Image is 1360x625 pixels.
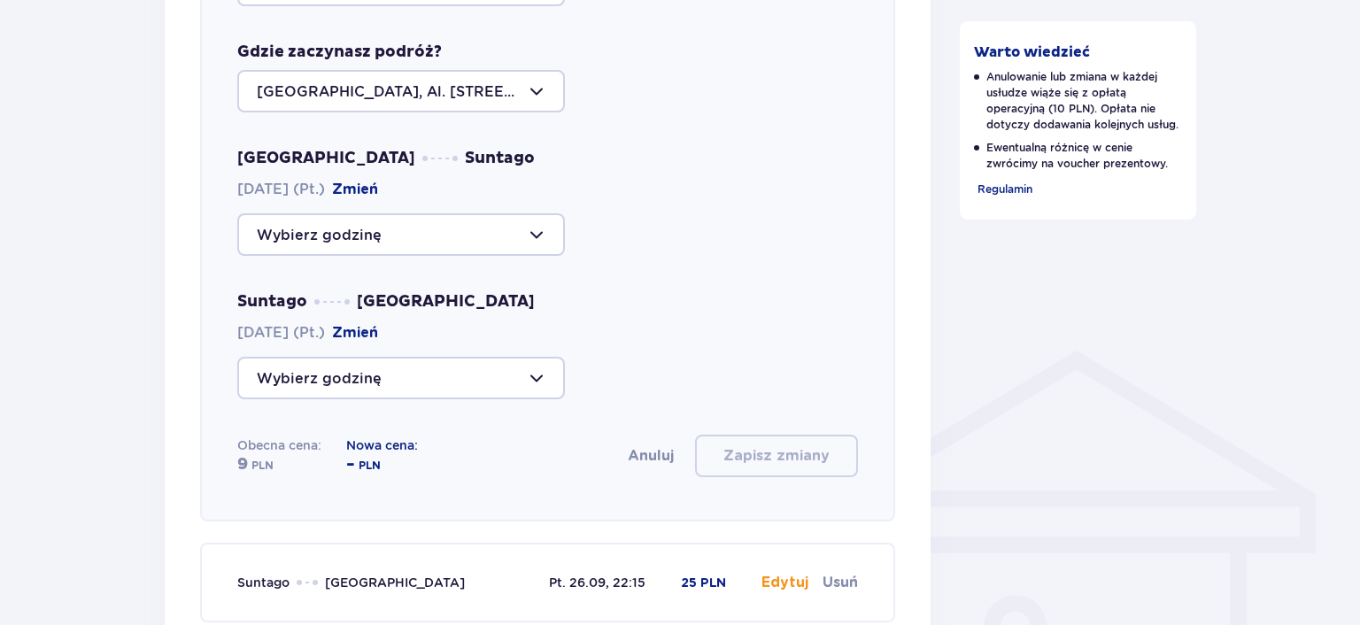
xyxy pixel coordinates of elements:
button: Zapisz zmiany [695,435,858,477]
img: dots [297,580,318,585]
p: Nowa cena: [346,436,418,454]
p: Zapisz zmiany [723,446,830,466]
p: 25 PLN [681,575,726,592]
button: Zmień [332,180,378,199]
span: Suntago [237,291,307,312]
p: Gdzie zaczynasz podróż? [237,42,442,63]
span: [GEOGRAPHIC_DATA] [357,291,535,312]
span: Suntago [465,148,535,169]
p: PLN [359,458,381,474]
span: [GEOGRAPHIC_DATA] [237,148,415,169]
button: Anuluj [628,446,674,466]
span: [DATE] (Pt.) [237,180,378,199]
img: dots [314,299,350,305]
p: Warto wiedzieć [974,42,1090,62]
p: Obecna cena: [237,436,321,454]
p: Pt. 26.09, 22:15 [549,574,645,591]
span: [DATE] (Pt.) [237,323,378,343]
p: Anulowanie lub zmiana w każdej usłudze wiąże się z opłatą operacyjną (10 PLN). Opłata nie dotyczy... [974,69,1183,133]
a: Regulamin [974,179,1032,198]
p: - [346,454,355,475]
button: Zmień [332,323,378,343]
span: [GEOGRAPHIC_DATA] [325,574,465,591]
img: dots [422,156,458,161]
p: 9 [237,454,248,475]
p: Ewentualną różnicę w cenie zwrócimy na voucher prezentowy. [974,140,1183,172]
button: Edytuj [761,573,808,592]
span: Suntago [237,574,290,591]
p: PLN [251,458,274,474]
button: Usuń [823,573,858,592]
span: Regulamin [977,182,1032,196]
